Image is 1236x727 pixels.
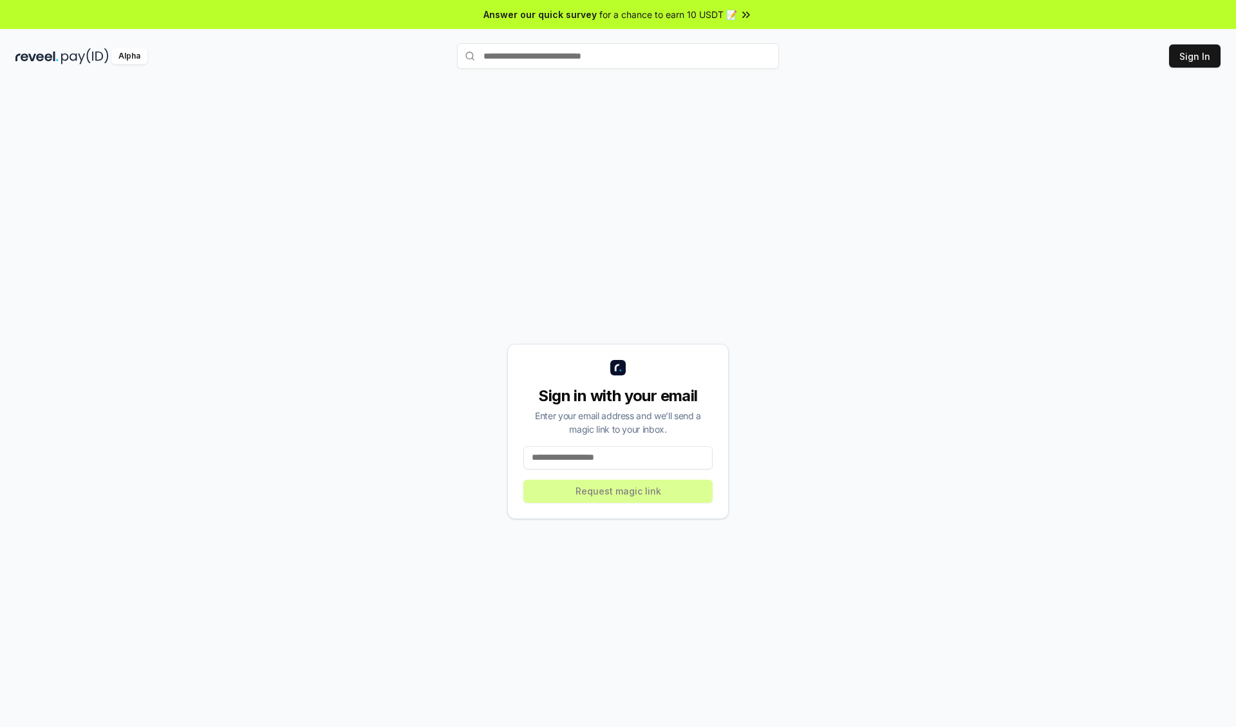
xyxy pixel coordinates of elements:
div: Enter your email address and we’ll send a magic link to your inbox. [523,409,713,436]
img: logo_small [610,360,626,375]
button: Sign In [1169,44,1221,68]
div: Sign in with your email [523,386,713,406]
img: pay_id [61,48,109,64]
span: Answer our quick survey [483,8,597,21]
span: for a chance to earn 10 USDT 📝 [599,8,737,21]
img: reveel_dark [15,48,59,64]
div: Alpha [111,48,147,64]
